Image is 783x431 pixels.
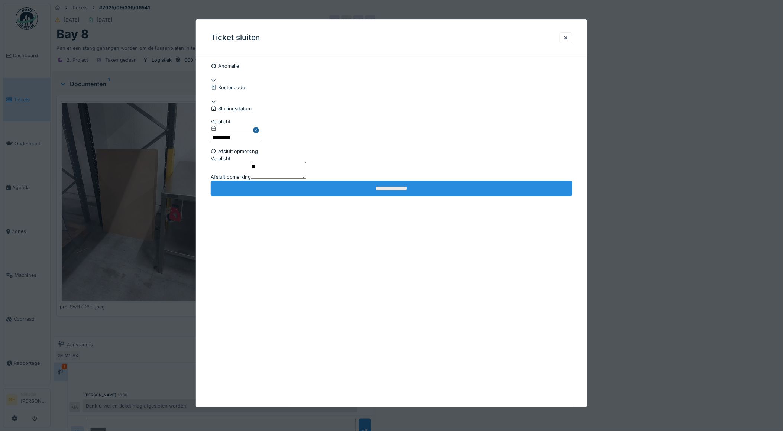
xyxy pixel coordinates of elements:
div: Afsluit opmerking [211,148,573,155]
h3: Ticket sluiten [211,33,261,42]
div: Sluitingsdatum [211,105,573,112]
button: Close [253,119,261,142]
div: Verplicht [211,155,573,162]
label: Afsluit opmerking [211,174,251,181]
div: Kostencode [211,84,573,91]
div: Verplicht [211,119,261,126]
div: Anomalie [211,62,573,69]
